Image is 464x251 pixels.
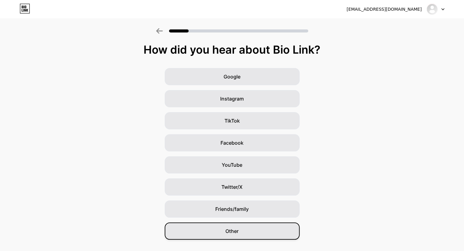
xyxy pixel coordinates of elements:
span: Facebook [220,139,244,146]
span: YouTube [222,161,242,169]
span: TikTok [224,117,240,124]
div: [EMAIL_ADDRESS][DOMAIN_NAME] [347,6,422,13]
div: How did you hear about Bio Link? [3,44,461,56]
span: Other [225,227,239,235]
span: Instagram [220,95,244,102]
img: sofiaerickson10 [426,3,438,15]
span: Twitter/X [221,183,243,191]
span: Friends/family [215,205,249,213]
span: Google [224,73,240,80]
